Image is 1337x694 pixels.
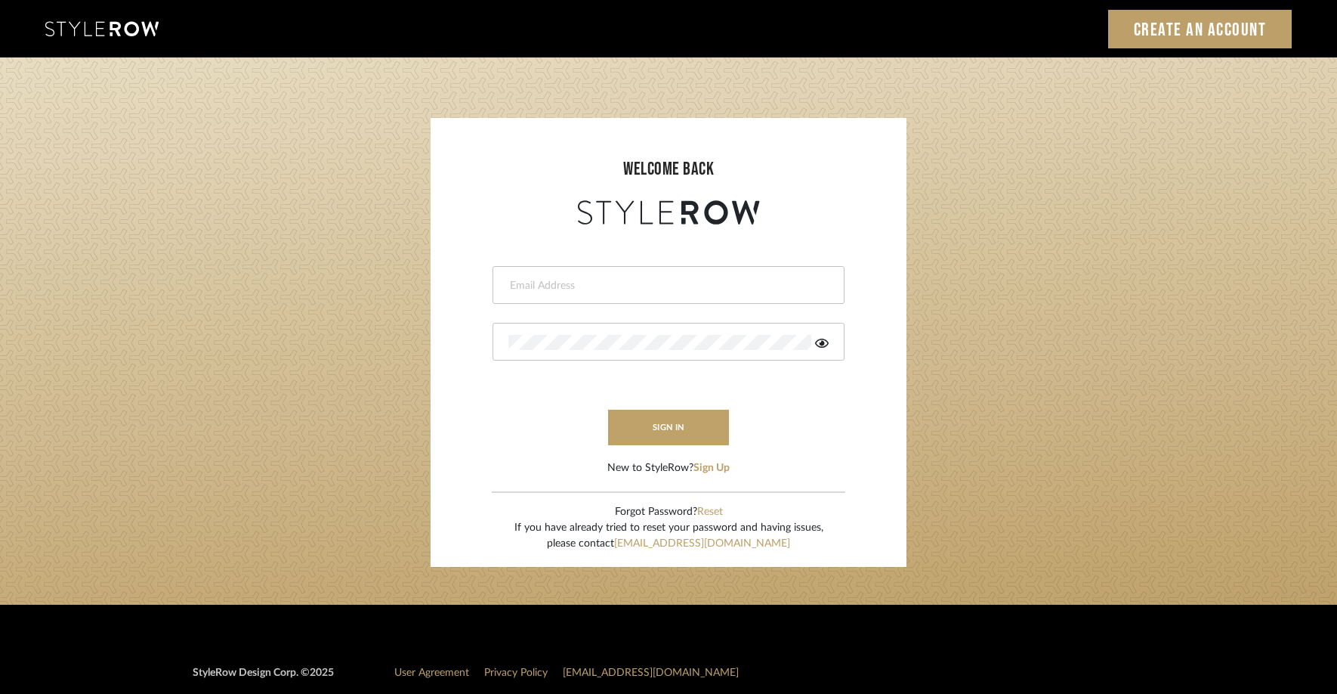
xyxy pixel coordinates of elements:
[446,156,891,183] div: welcome back
[394,668,469,678] a: User Agreement
[514,504,823,520] div: Forgot Password?
[607,460,730,476] div: New to StyleRow?
[193,665,334,693] div: StyleRow Design Corp. ©2025
[563,668,739,678] a: [EMAIL_ADDRESS][DOMAIN_NAME]
[1108,10,1292,48] a: Create an Account
[614,538,790,549] a: [EMAIL_ADDRESS][DOMAIN_NAME]
[508,278,825,293] input: Email Address
[697,504,723,520] button: Reset
[484,668,548,678] a: Privacy Policy
[514,520,823,552] div: If you have already tried to reset your password and having issues, please contact
[693,460,730,476] button: Sign Up
[608,410,729,445] button: sign in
